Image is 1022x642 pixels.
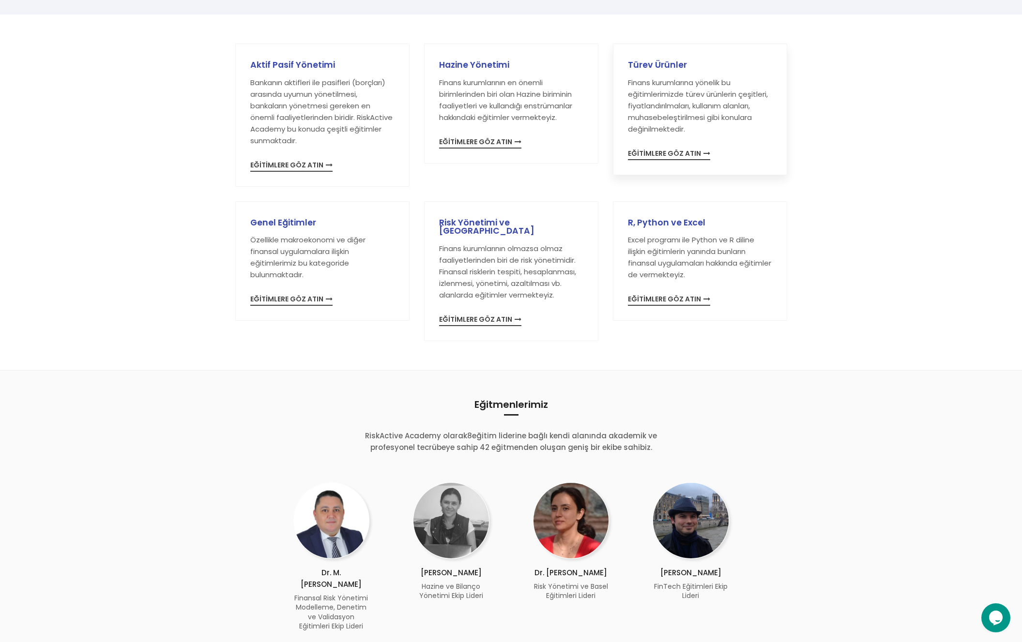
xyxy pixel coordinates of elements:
span: FinTech Eğitimleri Ekip Lideri [654,582,728,601]
p: RiskActive Academy olarak 8 eğitim liderine bağlı kendi alanında akademik ve profesyonel tecrübey... [354,430,669,453]
p: Özellikle makroekonomi ve diğer finansal uygulamalara ilişkin eğitimlerimiz bu kategoride bulunma... [250,234,395,281]
p: Excel programı ile Python ve R diline ilişkin eğitimlerin yanında bunların finansal uygulamaları ... [628,234,772,281]
span: EĞİTİMLERE GÖZ ATIN [250,162,333,172]
span: Risk Yönetimi ve Basel Eğitimleri Lideri [534,582,608,601]
p: Dr. M. [PERSON_NAME] [293,567,370,590]
h3: Risk Yönetimi ve [GEOGRAPHIC_DATA] [439,219,583,236]
p: Finans kurumlarının en önemli birimlerinden biri olan Hazine biriminin faaliyetleri ve kullandığı... [439,77,583,123]
p: Bankanın aktifleri ile pasifleri (borçları) arasında uyumun yönetilmesi, bankaların yönetmesi ger... [250,77,395,147]
a: Genel EğitimlerÖzellikle makroekonomi ve diğer finansal uygulamalara ilişkin eğitimlerimiz bu kat... [250,219,395,304]
span: EĞİTİMLERE GÖZ ATIN [628,150,710,160]
a: Türev ÜrünlerFinans kurumlarına yönelik bu eğitimlerimizde türev ürünlerin çeşitleri, fiyatlandır... [628,61,772,158]
h3: Hazine Yönetimi [439,61,583,70]
h3: Aktif Pasif Yönetimi [250,61,395,70]
p: [PERSON_NAME] [413,567,489,579]
span: EĞİTİMLERE GÖZ ATIN [628,296,710,306]
a: R, Python ve ExcelExcel programı ile Python ve R diline ilişkin eğitimlerin yanında bunların fina... [628,219,772,304]
span: Hazine ve Bilanço Yönetimi Ekip Lideri [419,582,483,601]
iframe: chat widget [981,603,1012,632]
h3: Genel Eğitimler [250,219,395,227]
span: EĞİTİMLERE GÖZ ATIN [250,296,333,306]
span: EĞİTİMLERE GÖZ ATIN [439,138,521,149]
p: [PERSON_NAME] [653,567,729,579]
a: Hazine YönetimiFinans kurumlarının en önemli birimlerinden biri olan Hazine biriminin faaliyetler... [439,61,583,147]
p: Dr. [PERSON_NAME] [533,567,610,579]
p: Finans kurumlarına yönelik bu eğitimlerimizde türev ürünlerin çeşitleri, fiyatlandırılmaları, kul... [628,77,772,135]
h3: R, Python ve Excel [628,219,772,227]
span: EĞİTİMLERE GÖZ ATIN [439,316,521,326]
h3: Türev Ürünler [628,61,772,70]
p: Finans kurumlarının olmazsa olmaz faaliyetlerinden biri de risk yönetimidir. Finansal risklerin t... [439,243,583,301]
span: Finansal Risk Yönetimi Modelleme, Denetim ve Validasyon Eğitimleri Ekip Lideri [294,593,368,631]
h2: Eğitmenlerimiz [235,400,787,416]
a: Risk Yönetimi ve [GEOGRAPHIC_DATA]Finans kurumlarının olmazsa olmaz faaliyetlerinden biri de risk... [439,219,583,324]
a: Aktif Pasif YönetimiBankanın aktifleri ile pasifleri (borçları) arasında uyumun yönetilmesi, bank... [250,61,395,170]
